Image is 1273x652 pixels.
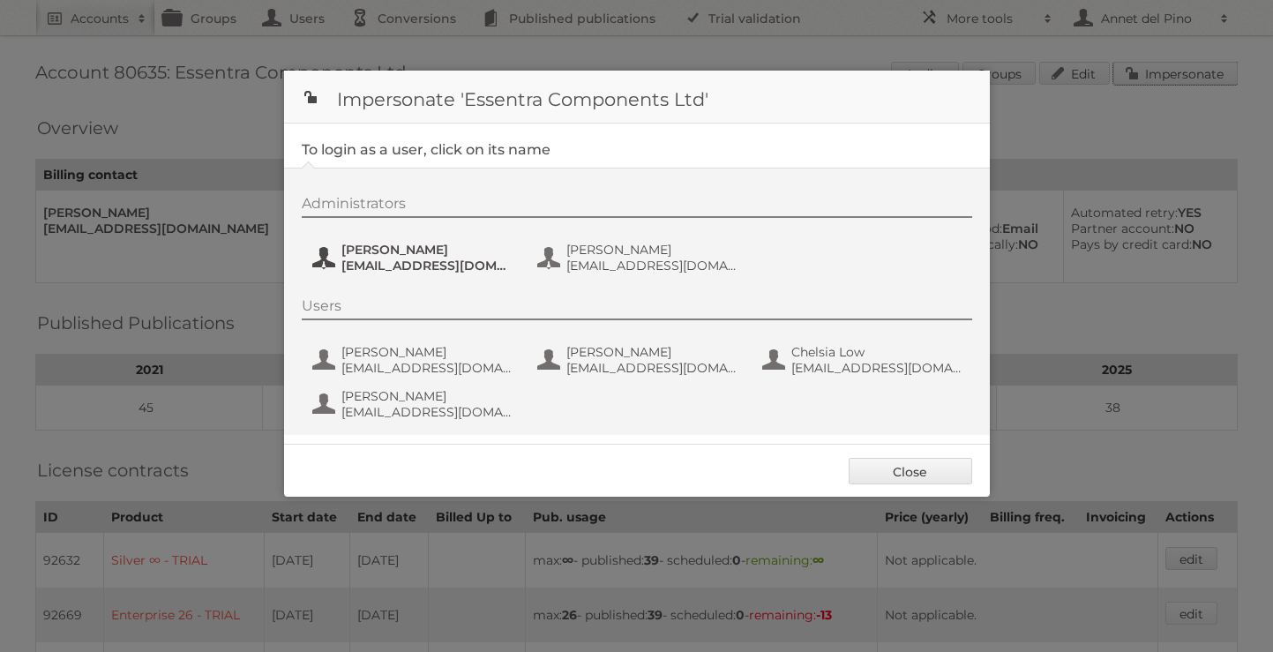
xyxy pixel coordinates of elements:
[566,242,738,258] span: [PERSON_NAME]
[302,195,972,218] div: Administrators
[341,242,513,258] span: [PERSON_NAME]
[535,342,743,378] button: [PERSON_NAME] [EMAIL_ADDRESS][DOMAIN_NAME]
[566,344,738,360] span: [PERSON_NAME]
[341,404,513,420] span: [EMAIL_ADDRESS][DOMAIN_NAME]
[341,388,513,404] span: [PERSON_NAME]
[311,386,518,422] button: [PERSON_NAME] [EMAIL_ADDRESS][DOMAIN_NAME]
[791,360,962,376] span: [EMAIL_ADDRESS][DOMAIN_NAME]
[566,258,738,274] span: [EMAIL_ADDRESS][DOMAIN_NAME]
[341,344,513,360] span: [PERSON_NAME]
[284,71,990,124] h1: Impersonate 'Essentra Components Ltd'
[760,342,968,378] button: Chelsia Low [EMAIL_ADDRESS][DOMAIN_NAME]
[311,342,518,378] button: [PERSON_NAME] [EMAIL_ADDRESS][DOMAIN_NAME]
[566,360,738,376] span: [EMAIL_ADDRESS][DOMAIN_NAME]
[341,360,513,376] span: [EMAIL_ADDRESS][DOMAIN_NAME]
[535,240,743,275] button: [PERSON_NAME] [EMAIL_ADDRESS][DOMAIN_NAME]
[302,297,972,320] div: Users
[302,141,550,158] legend: To login as a user, click on its name
[849,458,972,484] a: Close
[341,258,513,274] span: [EMAIL_ADDRESS][DOMAIN_NAME]
[311,240,518,275] button: [PERSON_NAME] [EMAIL_ADDRESS][DOMAIN_NAME]
[791,344,962,360] span: Chelsia Low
